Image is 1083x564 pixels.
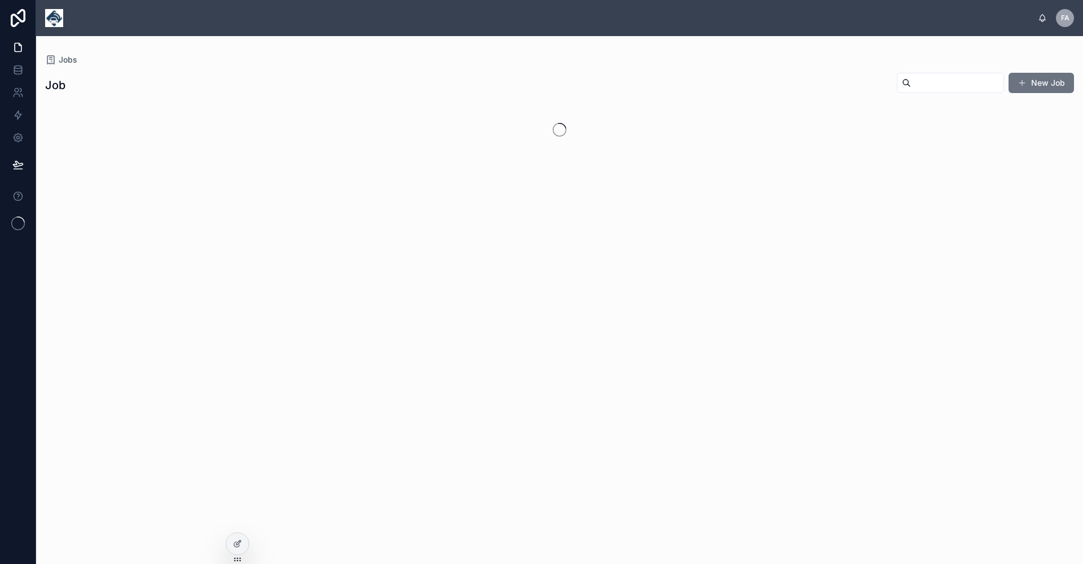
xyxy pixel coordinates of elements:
[72,16,1038,20] div: scrollable content
[45,54,77,65] a: Jobs
[59,54,77,65] span: Jobs
[45,9,63,27] img: App logo
[45,77,65,93] h1: Job
[1009,73,1074,93] button: New Job
[1061,14,1069,23] span: FA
